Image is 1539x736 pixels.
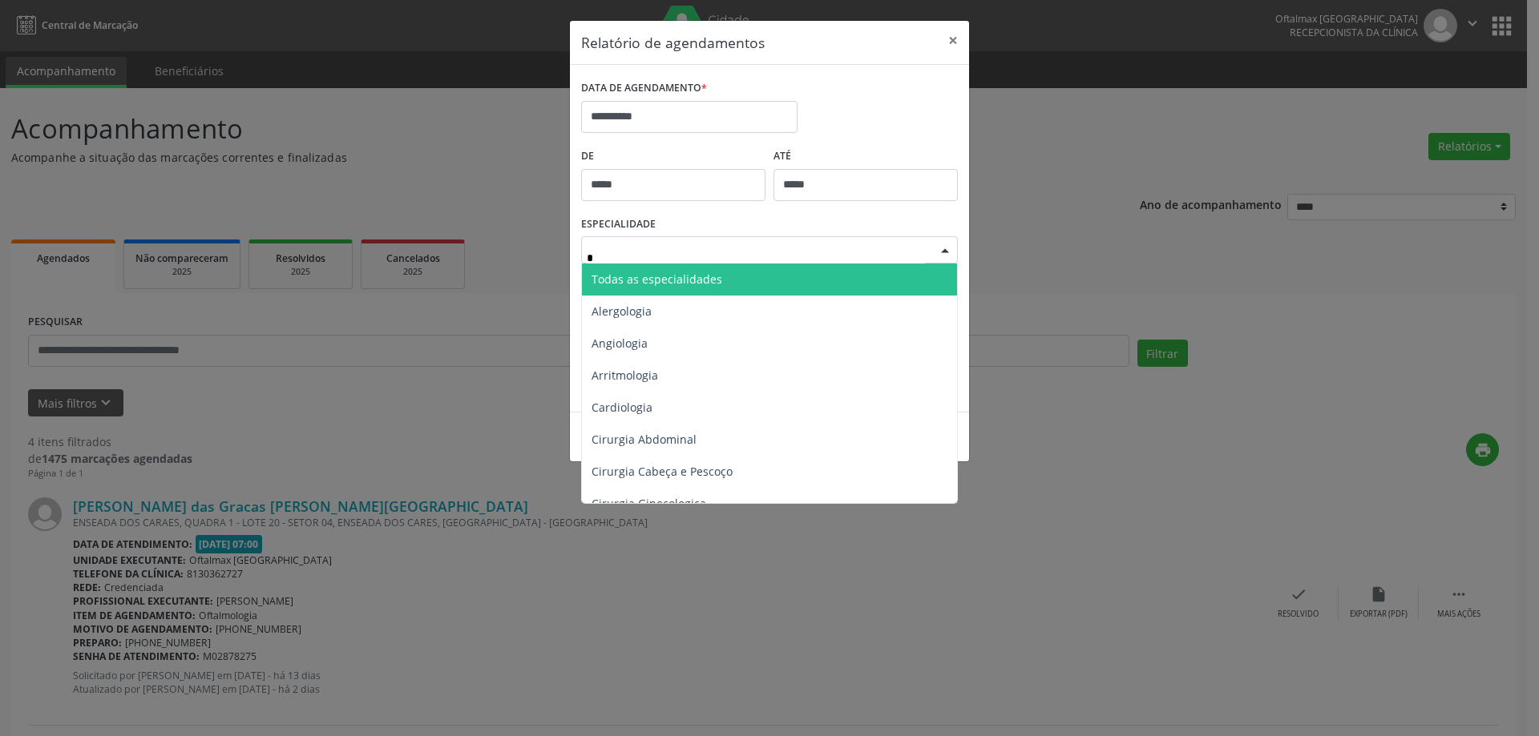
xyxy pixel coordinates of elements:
[581,212,656,237] label: ESPECIALIDADE
[592,304,652,319] span: Alergologia
[592,368,658,383] span: Arritmologia
[937,21,969,60] button: Close
[581,32,765,53] h5: Relatório de agendamentos
[581,76,707,101] label: DATA DE AGENDAMENTO
[592,400,652,415] span: Cardiologia
[774,144,958,169] label: ATÉ
[592,271,722,287] span: Todas as especialidades
[592,336,648,351] span: Angiologia
[592,464,733,479] span: Cirurgia Cabeça e Pescoço
[592,496,706,511] span: Cirurgia Ginecologica
[581,144,765,169] label: De
[592,432,697,447] span: Cirurgia Abdominal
